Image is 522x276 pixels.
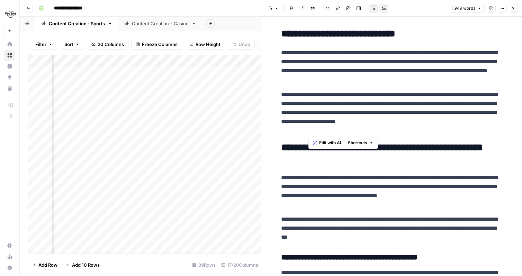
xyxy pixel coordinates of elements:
span: 1,949 words [452,5,475,11]
button: Workspace: Hard Rock Digital [4,6,15,23]
button: Undo [228,39,255,50]
div: 39 Rows [189,259,218,270]
span: Add Row [38,261,57,268]
button: Freeze Columns [131,39,182,50]
button: Row Height [185,39,225,50]
a: Browse [4,50,15,61]
a: Insights [4,61,15,72]
div: 17/20 Columns [218,259,261,270]
button: Add Row [28,259,62,270]
a: Home [4,39,15,50]
button: Shortcuts [345,138,376,147]
a: Content Creation - Sports [35,17,118,30]
span: Add 10 Rows [72,261,100,268]
a: Opportunities [4,72,15,83]
div: Content Creation - Sports [49,20,105,27]
span: Shortcuts [348,140,367,146]
img: Hard Rock Digital Logo [4,8,17,20]
span: Undo [238,41,250,48]
span: Filter [35,41,46,48]
button: Sort [60,39,84,50]
a: Settings [4,240,15,251]
span: 20 Columns [98,41,124,48]
div: Content Creation - Casino [132,20,189,27]
button: Edit with AI [310,138,344,147]
a: Usage [4,251,15,262]
button: Help + Support [4,262,15,273]
button: 20 Columns [87,39,128,50]
button: Add 10 Rows [62,259,104,270]
span: Sort [64,41,73,48]
a: Content Creation - Casino [118,17,202,30]
span: Edit with AI [319,140,341,146]
a: Your Data [4,83,15,94]
button: Filter [31,39,57,50]
button: 1,949 words [449,4,485,13]
span: Row Height [196,41,220,48]
span: Freeze Columns [142,41,178,48]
